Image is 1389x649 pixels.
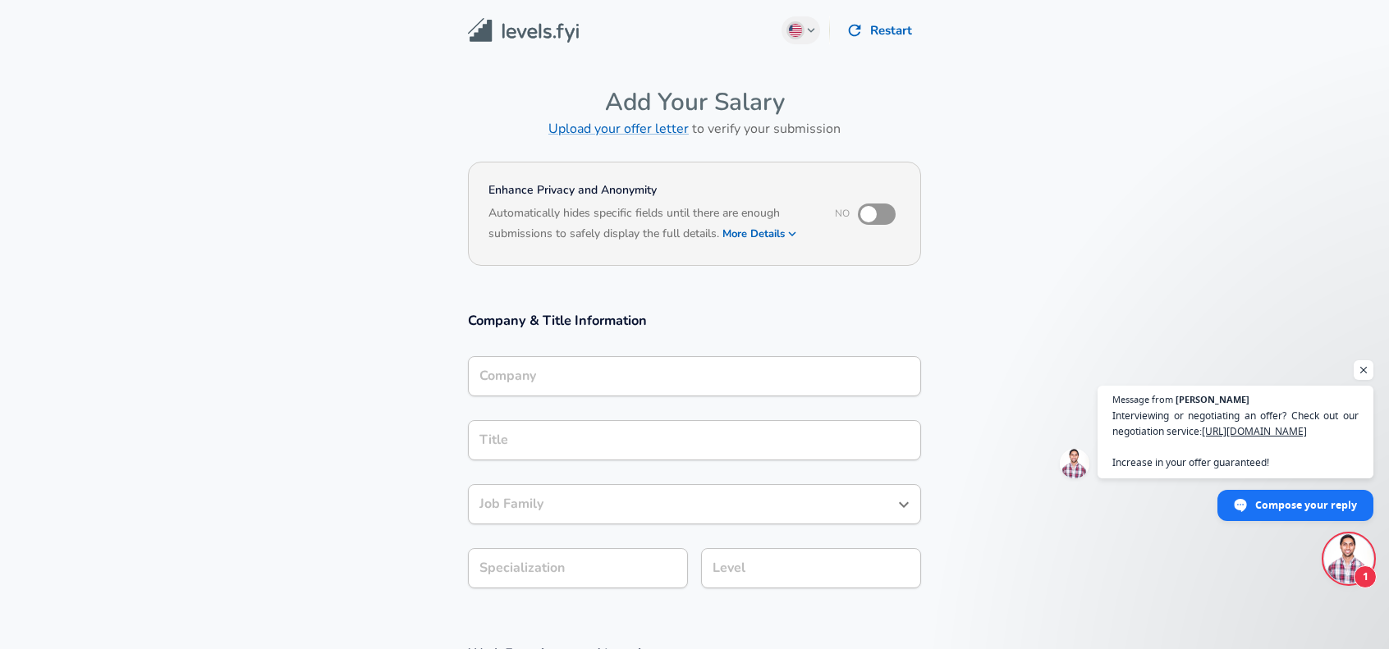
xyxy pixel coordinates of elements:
h4: Enhance Privacy and Anonymity [488,182,813,199]
button: English (US) [782,16,821,44]
h6: to verify your submission [468,117,921,140]
h4: Add Your Salary [468,87,921,117]
span: Message from [1112,395,1173,404]
button: More Details [722,222,798,245]
a: Upload your offer letter [548,120,689,138]
img: English (US) [789,24,802,37]
input: Software Engineer [475,491,889,517]
input: Google [475,363,914,389]
span: [PERSON_NAME] [1176,395,1249,404]
img: Levels.fyi [468,18,579,43]
input: Software Engineer [475,427,914,453]
span: Compose your reply [1255,491,1357,519]
button: Open [892,493,915,516]
span: No [835,207,850,220]
button: Restart [840,13,921,48]
span: Interviewing or negotiating an offer? Check out our negotiation service: Increase in your offer g... [1112,408,1359,470]
input: L3 [708,555,914,581]
div: Open chat [1324,534,1373,583]
h6: Automatically hides specific fields until there are enough submissions to safely display the full... [488,204,813,245]
input: Specialization [468,548,688,588]
span: 1 [1354,565,1377,588]
h3: Company & Title Information [468,311,921,330]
